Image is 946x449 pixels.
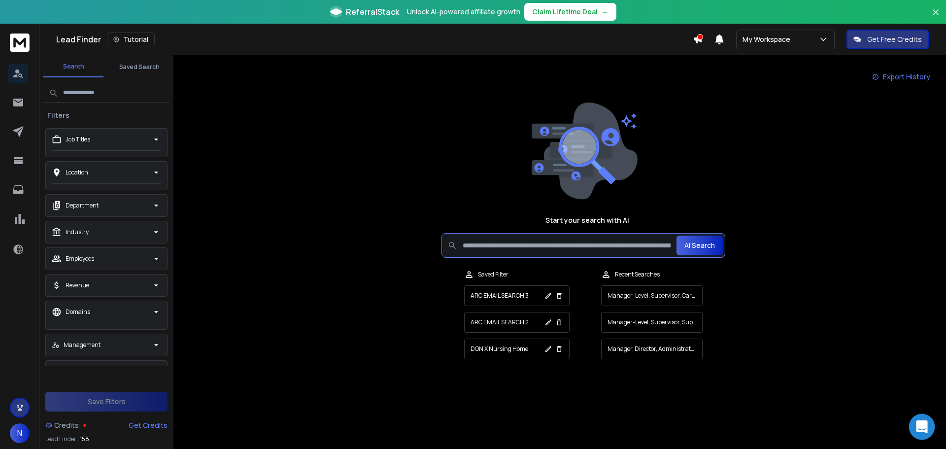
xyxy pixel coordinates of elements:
button: N [10,423,30,443]
button: Get Free Credits [846,30,929,49]
a: Export History [864,67,938,87]
button: Search [43,57,103,77]
p: ARC EMAIL SEARCH 3 [471,292,529,300]
button: Manager-Level, Supervisor, Support, supervisors in intellectual and [MEDICAL_DATA] care homes in ... [601,312,703,333]
p: Job Titles [66,136,90,143]
button: ARC EMAIL SEARCH 3 [464,285,570,306]
button: Claim Lifetime Deal→ [524,3,616,21]
p: Employees [66,255,94,263]
p: Location [66,169,88,176]
button: DON X Nursing Home [464,339,570,359]
div: Lead Finder [56,33,693,46]
p: DON X Nursing Home [471,345,528,353]
p: Department [66,202,99,209]
button: Close banner [929,6,942,30]
p: Manager-Level, Supervisor, Care Manager, Residential Supervisor, [GEOGRAPHIC_DATA], Support, supe... [608,292,696,300]
button: AI Search [676,236,723,255]
h1: Start your search with AI [545,215,629,225]
img: image [529,103,638,200]
p: Get Free Credits [867,35,922,44]
p: Saved Filter [478,271,508,278]
button: ARC EMAIL SEARCH 2 [464,312,570,333]
p: Unlock AI-powered affiliate growth [407,7,520,17]
p: Manager-Level, Supervisor, Support, supervisors in intellectual and [MEDICAL_DATA] care homes in ... [608,318,696,326]
p: Manager, Director, Administrator, Operations, Support, management of IDD care homes, Health, Well... [608,345,696,353]
p: Lead Finder: [45,435,78,443]
p: My Workspace [743,35,794,44]
button: Manager-Level, Supervisor, Care Manager, Residential Supervisor, [GEOGRAPHIC_DATA], Support, supe... [601,285,703,306]
button: Saved Search [109,57,169,77]
div: Open Intercom Messenger [909,414,935,440]
p: Recent Searches [615,271,660,278]
button: Tutorial [107,33,155,46]
p: Management [64,341,101,349]
h3: Filters [43,110,73,120]
span: → [602,7,608,17]
div: Get Credits [129,420,168,430]
p: ARC EMAIL SEARCH 2 [471,318,529,326]
button: Manager, Director, Administrator, Operations, Support, management of IDD care homes, Health, Well... [601,339,703,359]
a: Credits:Get Credits [45,415,168,435]
p: Industry [66,228,89,236]
p: Revenue [66,281,89,289]
span: ReferralStack [346,6,399,18]
p: Domains [66,308,90,316]
span: Credits: [54,420,81,430]
span: 158 [80,435,89,443]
